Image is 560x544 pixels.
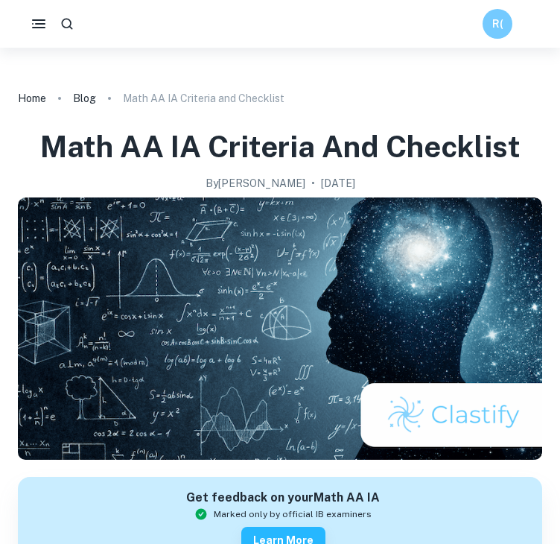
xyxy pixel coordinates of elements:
a: Home [18,88,46,109]
h2: By [PERSON_NAME] [206,175,305,192]
button: R( [483,9,512,39]
img: Math AA IA Criteria and Checklist cover image [18,197,542,460]
span: Marked only by official IB examiners [214,507,372,521]
h6: Get feedback on your Math AA IA [186,489,380,507]
h2: [DATE] [321,175,355,192]
h1: Math AA IA Criteria and Checklist [40,127,521,166]
h6: R( [489,16,506,32]
p: Math AA IA Criteria and Checklist [123,90,284,107]
a: Blog [73,88,96,109]
p: • [311,175,315,192]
